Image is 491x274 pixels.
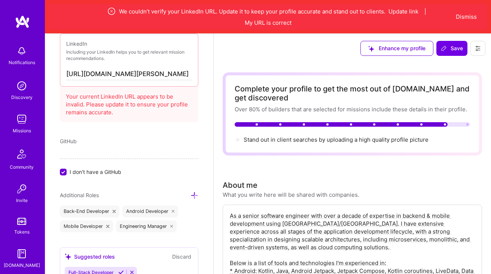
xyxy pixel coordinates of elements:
button: Save [436,41,467,56]
img: bell [14,43,29,58]
i: icon SuggestedTeams [65,253,71,260]
img: teamwork [14,112,29,127]
span: LinkedIn [66,40,87,47]
span: Enhance my profile [368,45,426,52]
button: Enhance my profile [360,41,433,56]
img: guide book [14,246,29,261]
div: Invite [16,196,28,204]
i: icon Close [170,225,173,228]
div: Complete your profile to get the most out of [DOMAIN_NAME] and get discovered [235,84,470,102]
img: Community [13,145,31,163]
p: Including your LinkedIn helps you to get relevant mission recommendations. [66,49,192,62]
i: icon SuggestedTeams [368,46,374,52]
div: Discovery [11,93,33,101]
div: Suggested roles [65,253,115,261]
div: We couldn’t verify your LinkedIn URL. Update it to keep your profile accurate and stand out to cl... [84,7,452,27]
span: | [424,7,426,15]
div: Over 80% of builders that are selected for missions include these details in their profile. [235,105,470,113]
img: tokens [17,218,26,225]
div: Engineering Manager [116,220,177,232]
span: GitHub [60,138,77,144]
span: Save [441,45,463,52]
div: Your current LinkedIn URL appears to be invalid. Please update it to ensure your profile remains ... [60,84,198,122]
div: Notifications [9,58,35,66]
span: I don't have a GitHub [70,168,121,176]
div: What you write here will be shared with companies. [223,191,359,199]
img: logo [15,15,30,28]
button: Update link [388,7,418,15]
img: Invite [14,181,29,196]
div: Tokens [14,228,30,236]
div: Missions [13,127,31,135]
button: Discard [170,252,193,261]
div: Community [10,163,34,171]
i: icon Close [172,210,175,213]
div: [DOMAIN_NAME] [4,261,40,269]
div: Stand out in client searches by uploading a high quality profile picture [244,136,429,144]
div: About me [223,180,257,191]
i: icon Close [113,210,116,213]
div: Back-End Developer [60,205,119,217]
button: Dismiss [456,13,477,21]
span: Additional Roles [60,192,99,198]
div: Android Developer [122,205,179,217]
i: icon Close [106,225,109,228]
img: discovery [14,78,29,93]
div: Mobile Developer [60,220,113,232]
button: My URL is correct [245,19,292,27]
